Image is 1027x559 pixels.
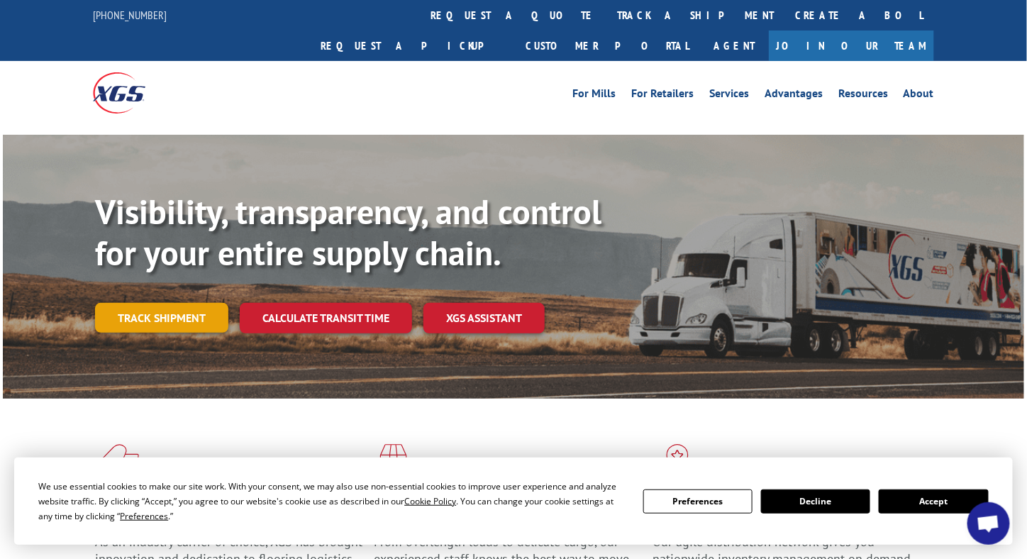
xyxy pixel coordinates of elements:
[765,88,823,104] a: Advantages
[38,479,626,524] div: We use essential cookies to make our site work. With your consent, we may also use non-essential ...
[14,458,1013,545] div: Cookie Consent Prompt
[572,88,616,104] a: For Mills
[310,31,515,61] a: Request a pickup
[95,303,228,333] a: Track shipment
[404,495,456,507] span: Cookie Policy
[761,489,870,514] button: Decline
[699,31,769,61] a: Agent
[643,489,753,514] button: Preferences
[515,31,699,61] a: Customer Portal
[120,510,168,522] span: Preferences
[838,88,888,104] a: Resources
[631,88,694,104] a: For Retailers
[967,502,1010,545] div: Open chat
[709,88,749,104] a: Services
[93,8,167,22] a: [PHONE_NUMBER]
[879,489,988,514] button: Accept
[240,303,412,333] a: Calculate transit time
[423,303,545,333] a: XGS ASSISTANT
[95,189,601,275] b: Visibility, transparency, and control for your entire supply chain.
[769,31,934,61] a: Join Our Team
[904,88,934,104] a: About
[653,444,702,481] img: xgs-icon-flagship-distribution-model-red
[374,444,407,481] img: xgs-icon-focused-on-flooring-red
[95,444,139,481] img: xgs-icon-total-supply-chain-intelligence-red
